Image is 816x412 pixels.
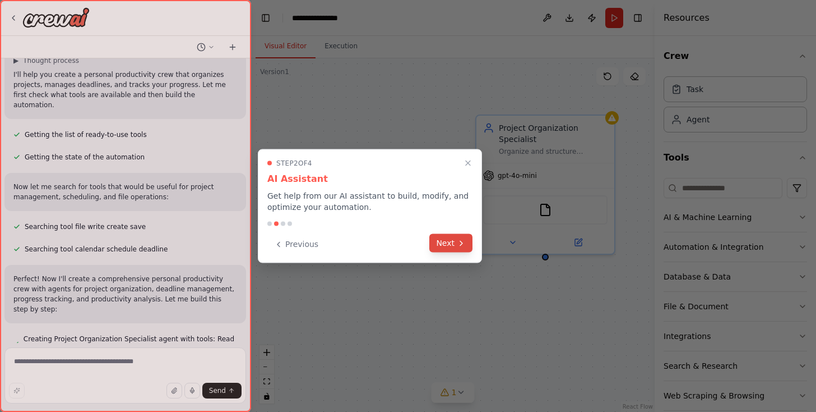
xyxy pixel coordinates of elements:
button: Hide left sidebar [258,10,273,26]
span: Step 2 of 4 [276,159,312,168]
button: Previous [267,235,325,254]
h3: AI Assistant [267,172,472,186]
button: Close walkthrough [461,157,475,170]
p: Get help from our AI assistant to build, modify, and optimize your automation. [267,190,472,213]
button: Next [429,234,472,253]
